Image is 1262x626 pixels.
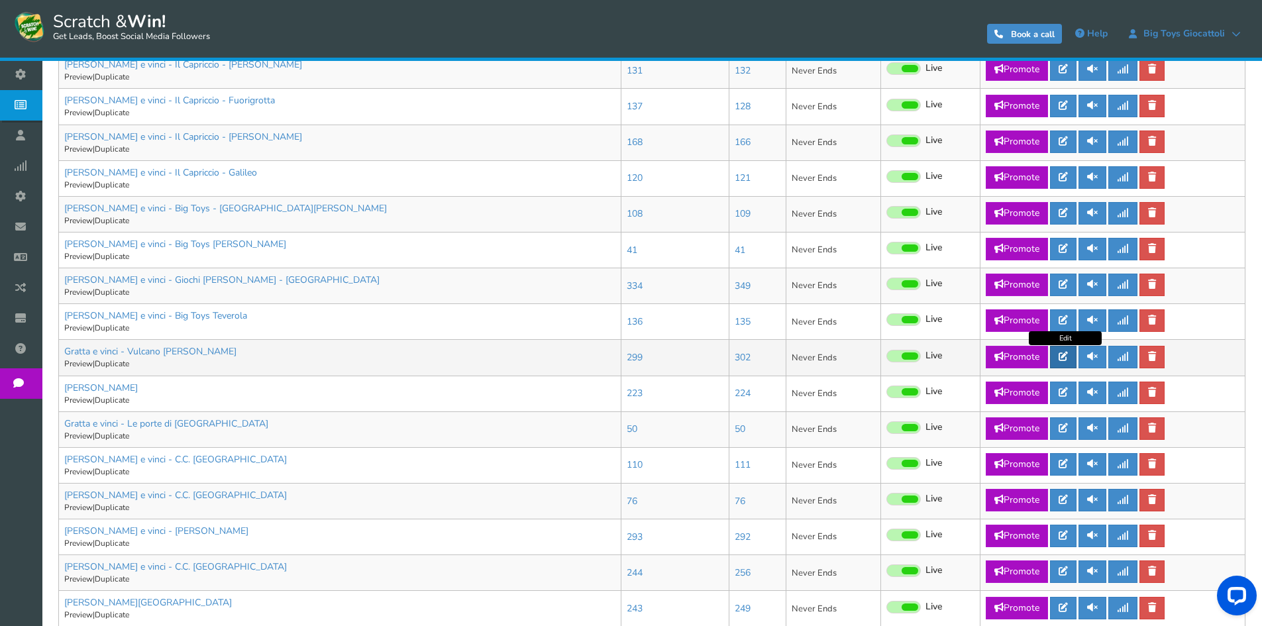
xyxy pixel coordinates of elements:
[627,566,643,579] a: 244
[735,244,745,256] a: 41
[925,350,943,362] span: Live
[64,94,275,107] a: [PERSON_NAME] e vinci - Il Capriccio - Fuorigrotta
[735,136,751,148] a: 166
[95,251,129,262] a: Duplicate
[95,215,129,226] a: Duplicate
[786,125,880,160] td: Never Ends
[95,466,129,477] a: Duplicate
[786,340,880,376] td: Never Ends
[925,601,943,613] span: Live
[95,287,129,297] a: Duplicate
[64,538,93,548] a: Preview
[735,387,751,399] a: 224
[1206,570,1262,626] iframe: LiveChat chat widget
[925,99,943,111] span: Live
[64,609,615,621] p: |
[786,555,880,591] td: Never Ends
[735,602,751,615] a: 249
[127,10,166,33] strong: Win!
[627,280,643,292] a: 334
[987,24,1062,44] a: Book a call
[64,417,268,430] a: Gratta e vinci - Le porte di [GEOGRAPHIC_DATA]
[986,274,1048,296] a: Promote
[627,64,643,77] a: 131
[53,32,210,42] small: Get Leads, Boost Social Media Followers
[64,180,615,191] p: |
[786,268,880,304] td: Never Ends
[925,493,943,505] span: Live
[986,130,1048,153] a: Promote
[95,574,129,584] a: Duplicate
[925,242,943,254] span: Live
[627,602,643,615] a: 243
[786,233,880,268] td: Never Ends
[735,458,751,471] a: 111
[95,107,129,118] a: Duplicate
[64,166,257,179] a: [PERSON_NAME] e vinci - Il Capriccio - Galileo
[735,172,751,184] a: 121
[986,238,1048,260] a: Promote
[986,58,1048,81] a: Promote
[986,166,1048,189] a: Promote
[925,170,943,183] span: Live
[64,323,93,333] a: Preview
[64,574,615,585] p: |
[64,130,302,143] a: [PERSON_NAME] e vinci - Il Capriccio - [PERSON_NAME]
[95,144,129,154] a: Duplicate
[64,574,93,584] a: Preview
[986,597,1048,619] a: Promote
[627,244,637,256] a: 41
[64,489,287,501] a: [PERSON_NAME] e vinci - C.C. [GEOGRAPHIC_DATA]
[95,395,129,405] a: Duplicate
[95,72,129,82] a: Duplicate
[64,358,615,370] p: |
[64,72,93,82] a: Preview
[1011,28,1055,40] span: Book a call
[986,309,1048,332] a: Promote
[627,351,643,364] a: 299
[64,358,93,369] a: Preview
[64,144,615,155] p: |
[627,495,637,507] a: 76
[64,431,93,441] a: Preview
[64,180,93,190] a: Preview
[735,64,751,77] a: 132
[786,447,880,483] td: Never Ends
[627,531,643,543] a: 293
[735,280,751,292] a: 349
[786,519,880,555] td: Never Ends
[64,345,237,358] a: Gratta e vinci - Vulcano [PERSON_NAME]
[64,144,93,154] a: Preview
[64,538,615,549] p: |
[627,458,643,471] a: 110
[1137,28,1232,39] span: Big Toys Giocattoli
[986,525,1048,547] a: Promote
[627,172,643,184] a: 120
[735,566,751,579] a: 256
[64,395,615,406] p: |
[64,525,248,537] a: [PERSON_NAME] e vinci - [PERSON_NAME]
[1069,23,1114,44] a: Help
[64,58,302,71] a: [PERSON_NAME] e vinci - Il Capriccio - [PERSON_NAME]
[95,358,129,369] a: Duplicate
[986,346,1048,368] a: Promote
[735,495,745,507] a: 76
[925,421,943,434] span: Live
[64,453,287,466] a: [PERSON_NAME] e vinci - C.C. [GEOGRAPHIC_DATA]
[64,466,93,477] a: Preview
[64,72,615,83] p: |
[64,215,615,227] p: |
[786,411,880,447] td: Never Ends
[735,207,751,220] a: 109
[735,531,751,543] a: 292
[627,423,637,435] a: 50
[925,62,943,75] span: Live
[1087,27,1108,40] span: Help
[64,382,138,394] a: [PERSON_NAME]
[64,251,615,262] p: |
[95,609,129,620] a: Duplicate
[64,287,93,297] a: Preview
[786,376,880,411] td: Never Ends
[627,100,643,113] a: 137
